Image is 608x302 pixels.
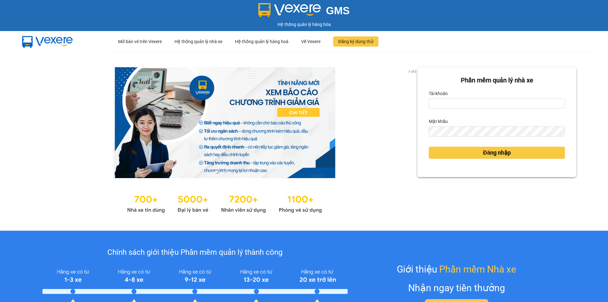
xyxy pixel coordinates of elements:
div: Nhận ngay tiền thưởng [408,280,505,295]
div: Hệ thống quản lý hàng hoá [235,31,288,52]
div: Phần mềm quản lý nhà xe [429,75,565,85]
button: Đăng nhập [429,147,565,159]
div: Mở bán vé trên Vexere [118,31,162,52]
label: Mật khẩu [429,116,448,126]
button: Đăng ký dùng thử [333,36,378,47]
li: slide item 3 [231,170,233,173]
div: Giới thiệu [397,262,516,277]
li: slide item 1 [216,170,218,173]
p: 1 of 3 [406,67,417,75]
span: GMS [326,5,350,16]
img: logo 2 [258,3,321,17]
img: mbUUG5Q.png [16,31,79,52]
span: Đăng ký dùng thử [338,38,373,45]
div: Hệ thống quản lý hàng hóa [2,21,606,28]
button: next slide / item [408,67,417,178]
div: Chính sách giới thiệu Phần mềm quản lý thành công [42,247,347,259]
img: Statistics.png [127,191,322,215]
input: Tài khoản [429,99,565,109]
button: previous slide / item [32,67,41,178]
a: GMS [258,10,350,15]
li: slide item 2 [223,170,226,173]
span: Phần mềm Nhà xe [439,262,516,277]
label: Tài khoản [429,88,448,99]
span: Đăng nhập [483,148,511,157]
div: Hệ thống quản lý nhà xe [174,31,222,52]
input: Mật khẩu [429,126,565,137]
div: Về Vexere [301,31,320,52]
